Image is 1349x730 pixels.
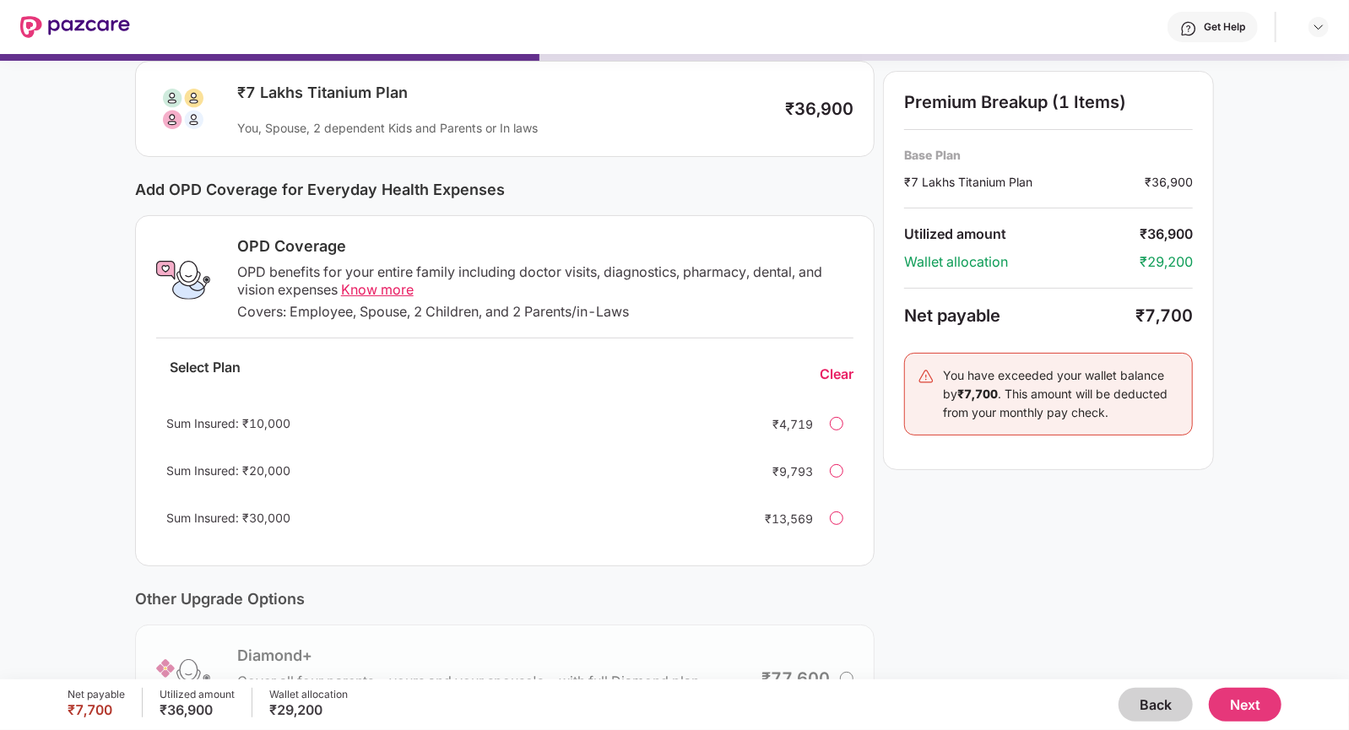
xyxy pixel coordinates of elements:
[237,236,853,257] div: OPD Coverage
[160,701,235,718] div: ₹36,900
[1119,688,1193,722] button: Back
[156,359,254,390] div: Select Plan
[269,688,348,701] div: Wallet allocation
[904,253,1140,271] div: Wallet allocation
[160,688,235,701] div: Utilized amount
[1180,20,1197,37] img: svg+xml;base64,PHN2ZyBpZD0iSGVscC0zMngzMiIgeG1sbnM9Imh0dHA6Ly93d3cudzMub3JnLzIwMDAvc3ZnIiB3aWR0aD...
[166,463,290,478] span: Sum Insured: ₹20,000
[904,225,1140,243] div: Utilized amount
[1209,688,1281,722] button: Next
[957,387,998,401] b: ₹7,700
[237,263,853,299] div: OPD benefits for your entire family including doctor visits, diagnostics, pharmacy, dental, and v...
[1312,20,1325,34] img: svg+xml;base64,PHN2ZyBpZD0iRHJvcGRvd24tMzJ4MzIiIHhtbG5zPSJodHRwOi8vd3d3LnczLm9yZy8yMDAwL3N2ZyIgd2...
[904,147,1193,163] div: Base Plan
[156,253,210,307] img: OPD Coverage
[166,511,290,525] span: Sum Insured: ₹30,000
[237,303,853,321] div: Covers: Employee, Spouse, 2 Children, and 2 Parents/in-Laws
[1145,173,1193,191] div: ₹36,900
[237,120,768,136] div: You, Spouse, 2 dependent Kids and Parents or In laws
[341,281,414,298] span: Know more
[918,368,935,385] img: svg+xml;base64,PHN2ZyB4bWxucz0iaHR0cDovL3d3dy53My5vcmcvMjAwMC9zdmciIHdpZHRoPSIyNCIgaGVpZ2h0PSIyNC...
[1140,225,1193,243] div: ₹36,900
[166,416,290,430] span: Sum Insured: ₹10,000
[237,83,768,103] div: ₹7 Lakhs Titanium Plan
[904,92,1193,112] div: Premium Breakup (1 Items)
[745,415,813,433] div: ₹4,719
[904,173,1145,191] div: ₹7 Lakhs Titanium Plan
[1135,306,1193,326] div: ₹7,700
[156,82,210,136] img: svg+xml;base64,PHN2ZyB3aWR0aD0iODAiIGhlaWdodD0iODAiIHZpZXdCb3g9IjAgMCA4MCA4MCIgZmlsbD0ibm9uZSIgeG...
[745,462,813,480] div: ₹9,793
[904,306,1135,326] div: Net payable
[1204,20,1245,34] div: Get Help
[1140,253,1193,271] div: ₹29,200
[68,688,125,701] div: Net payable
[943,366,1179,422] div: You have exceeded your wallet balance by . This amount will be deducted from your monthly pay check.
[785,99,853,119] div: ₹36,900
[20,16,130,38] img: New Pazcare Logo
[135,181,875,198] div: Add OPD Coverage for Everyday Health Expenses
[68,701,125,718] div: ₹7,700
[820,365,853,383] div: Clear
[269,701,348,718] div: ₹29,200
[745,510,813,527] div: ₹13,569
[135,590,875,608] div: Other Upgrade Options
